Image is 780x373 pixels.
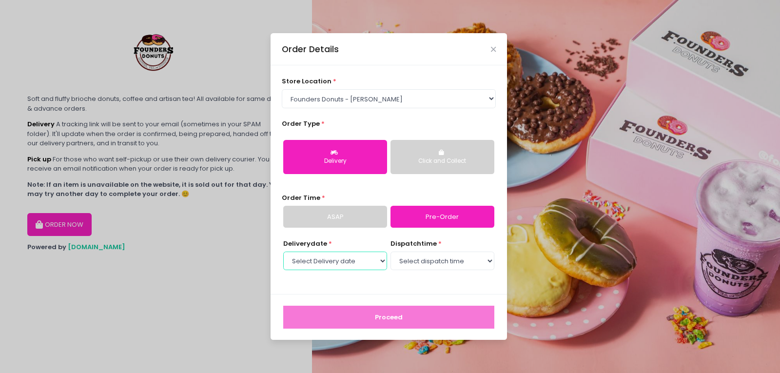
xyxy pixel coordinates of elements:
span: Order Type [282,119,320,128]
span: Delivery date [283,239,327,248]
span: store location [282,77,331,86]
button: Delivery [283,140,387,174]
span: dispatch time [390,239,437,248]
a: Pre-Order [390,206,494,228]
div: Delivery [290,157,380,166]
a: ASAP [283,206,387,228]
span: Order Time [282,193,320,202]
div: Order Details [282,43,339,56]
button: Click and Collect [390,140,494,174]
button: Proceed [283,306,494,329]
div: Click and Collect [397,157,487,166]
button: Close [491,47,496,52]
